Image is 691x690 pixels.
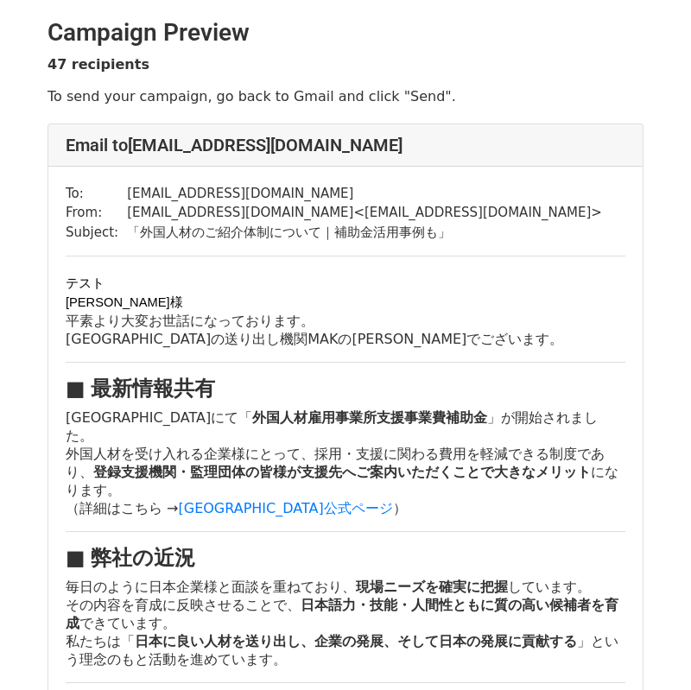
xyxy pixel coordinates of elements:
p: その内容を育成に反映させることで、 できています。 [66,596,625,632]
p: To send your campaign, go back to Gmail and click "Send". [48,87,643,105]
p: 毎日のように日本企業様と面談を重ねており、 しています。 [66,578,625,596]
td: [EMAIL_ADDRESS][DOMAIN_NAME] < [EMAIL_ADDRESS][DOMAIN_NAME] > [127,203,602,223]
td: Subject: [66,223,127,243]
p: 私たちは「 」 という理念のもと活動を進めています。 [66,632,625,668]
h3: ■ 最新情報共有 [66,377,625,402]
p: [GEOGRAPHIC_DATA]にて「 」 が開始されました。 外国人材を受け入れる企業様にとって、採用・ 支援に関わる費用を軽減できる制度であり、 に なります。 （詳細はこちら → ） [66,408,625,517]
strong: 外国人材雇用事業所支援事業費補助金 [252,409,487,426]
td: To: [66,184,127,204]
strong: 現場ニーズを確実に 把握 [356,579,508,595]
span: [PERSON_NAME]様 [66,295,183,309]
td: 「外国人材のご紹介体制について｜補助金活用事例も」 [127,223,602,243]
span: テスト [66,276,105,290]
strong: 登録支援機関・ 監理団体の皆様が支援先へご案内いただくことで大きなメリット [93,464,591,480]
strong: 47 recipients [48,56,149,73]
p: 平素より大変お世話になっております。 [GEOGRAPHIC_DATA]の送り出し機関MAKの[PERSON_NAME]でございます。 [66,312,625,348]
strong: 日本に良い人材を送り出し、企業の発展、 そして日本の発展に貢献する [135,633,577,649]
td: [EMAIL_ADDRESS][DOMAIN_NAME] [127,184,602,204]
strong: 日本語力・技能・ 人間性ともに質の高い候補者を育成 [66,597,618,631]
h2: Campaign Preview [48,18,643,47]
td: From: [66,203,127,223]
a: [GEOGRAPHIC_DATA]公式ページ [179,500,393,516]
h4: Email to [EMAIL_ADDRESS][DOMAIN_NAME] [66,135,625,155]
h3: ■ 弊社の近況 [66,546,625,571]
